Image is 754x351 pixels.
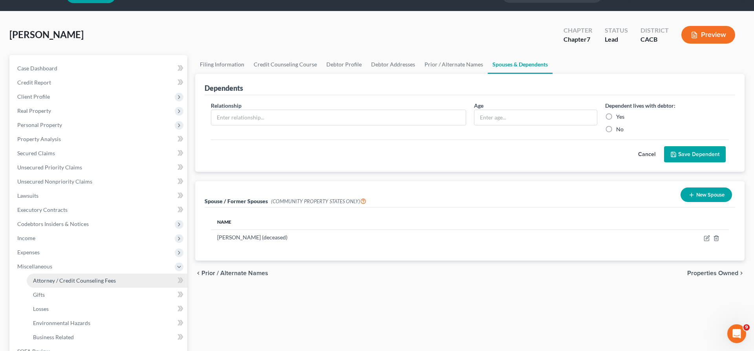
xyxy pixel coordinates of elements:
[664,146,726,163] button: Save Dependent
[17,263,52,270] span: Miscellaneous
[605,26,628,35] div: Status
[205,198,268,204] span: Spouse / Former Spouses
[11,146,187,160] a: Secured Claims
[9,29,84,40] span: [PERSON_NAME]
[195,55,249,74] a: Filing Information
[271,198,366,204] span: (COMMUNITY PROPERTY STATES ONLY)
[17,136,61,142] span: Property Analysis
[17,79,51,86] span: Credit Report
[11,175,187,189] a: Unsecured Nonpriority Claims
[17,178,92,185] span: Unsecured Nonpriority Claims
[616,113,624,121] label: Yes
[727,324,746,343] iframe: Intercom live chat
[743,324,750,331] span: 9
[616,125,624,133] label: No
[211,102,242,109] span: Relationship
[488,55,553,74] a: Spouses & Dependents
[17,235,35,241] span: Income
[366,55,420,74] a: Debtor Addresses
[17,121,62,128] span: Personal Property
[11,203,187,217] a: Executory Contracts
[33,320,90,326] span: Environmental Hazards
[11,189,187,203] a: Lawsuits
[630,147,664,162] button: Cancel
[738,270,745,276] i: chevron_right
[605,101,675,110] label: Dependent lives with debtor:
[17,107,51,114] span: Real Property
[681,26,735,44] button: Preview
[322,55,366,74] a: Debtor Profile
[195,270,201,276] i: chevron_left
[11,61,187,75] a: Case Dashboard
[17,249,40,255] span: Expenses
[605,35,628,44] div: Lead
[641,35,669,44] div: CACB
[17,164,82,171] span: Unsecured Priority Claims
[33,291,45,298] span: Gifts
[27,316,187,330] a: Environmental Hazards
[587,35,590,43] span: 7
[211,214,586,230] th: Name
[17,192,38,199] span: Lawsuits
[201,270,268,276] span: Prior / Alternate Names
[474,110,597,125] input: Enter age...
[211,110,466,125] input: Enter relationship...
[27,330,187,344] a: Business Related
[564,26,592,35] div: Chapter
[27,288,187,302] a: Gifts
[11,132,187,146] a: Property Analysis
[205,83,243,93] div: Dependents
[17,221,89,227] span: Codebtors Insiders & Notices
[420,55,488,74] a: Prior / Alternate Names
[17,206,68,213] span: Executory Contracts
[11,75,187,90] a: Credit Report
[17,93,50,100] span: Client Profile
[641,26,669,35] div: District
[17,150,55,156] span: Secured Claims
[33,334,74,340] span: Business Related
[564,35,592,44] div: Chapter
[27,302,187,316] a: Losses
[681,187,732,202] button: New Spouse
[11,160,187,175] a: Unsecured Priority Claims
[474,101,483,110] label: Age
[249,55,322,74] a: Credit Counseling Course
[211,230,586,245] td: [PERSON_NAME] (deceased)
[17,65,57,72] span: Case Dashboard
[27,274,187,288] a: Attorney / Credit Counseling Fees
[33,305,49,312] span: Losses
[195,270,268,276] button: chevron_left Prior / Alternate Names
[33,277,116,284] span: Attorney / Credit Counseling Fees
[687,270,738,276] span: Properties Owned
[687,270,745,276] button: Properties Owned chevron_right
